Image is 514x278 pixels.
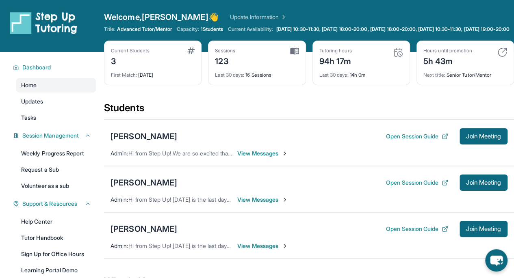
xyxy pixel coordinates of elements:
[466,226,501,231] span: Join Meeting
[16,231,96,245] a: Tutor Handbook
[319,72,349,78] span: Last 30 days :
[104,11,219,23] span: Welcome, [PERSON_NAME] 👋
[215,54,235,67] div: 123
[282,196,288,203] img: Chevron-Right
[111,177,177,188] div: [PERSON_NAME]
[228,26,273,32] span: Current Availability:
[19,131,91,140] button: Session Management
[111,223,177,235] div: [PERSON_NAME]
[485,249,507,272] button: chat-button
[22,200,77,208] span: Support & Resources
[111,47,150,54] div: Current Students
[21,81,37,89] span: Home
[279,13,287,21] img: Chevron Right
[319,54,352,67] div: 94h 17m
[177,26,199,32] span: Capacity:
[22,63,51,71] span: Dashboard
[282,150,288,157] img: Chevron-Right
[16,78,96,93] a: Home
[466,134,501,139] span: Join Meeting
[21,114,36,122] span: Tasks
[104,101,514,119] div: Students
[497,47,507,57] img: card
[111,131,177,142] div: [PERSON_NAME]
[237,196,288,204] span: View Messages
[466,180,501,185] span: Join Meeting
[16,110,96,125] a: Tasks
[423,67,507,78] div: Senior Tutor/Mentor
[276,26,510,32] span: [DATE] 10:30-11:30, [DATE] 18:00-20:00, [DATE] 18:00-20:00, [DATE] 10:30-11:30, [DATE] 19:00-20:00
[237,242,288,250] span: View Messages
[290,47,299,55] img: card
[10,11,77,34] img: logo
[111,196,128,203] span: Admin :
[16,263,96,278] a: Learning Portal Demo
[386,225,448,233] button: Open Session Guide
[319,67,403,78] div: 14h 0m
[111,150,128,157] span: Admin :
[386,179,448,187] button: Open Session Guide
[460,175,507,191] button: Join Meeting
[111,242,128,249] span: Admin :
[423,72,445,78] span: Next title :
[19,63,91,71] button: Dashboard
[319,47,352,54] div: Tutoring hours
[19,200,91,208] button: Support & Resources
[215,47,235,54] div: Sessions
[215,72,244,78] span: Last 30 days :
[386,132,448,140] button: Open Session Guide
[215,67,299,78] div: 16 Sessions
[282,243,288,249] img: Chevron-Right
[16,179,96,193] a: Volunteer as a sub
[111,54,150,67] div: 3
[460,128,507,144] button: Join Meeting
[201,26,223,32] span: 1 Students
[111,67,195,78] div: [DATE]
[16,247,96,261] a: Sign Up for Office Hours
[111,72,137,78] span: First Match :
[22,131,79,140] span: Session Management
[423,47,472,54] div: Hours until promotion
[104,26,115,32] span: Title:
[275,26,511,32] a: [DATE] 10:30-11:30, [DATE] 18:00-20:00, [DATE] 18:00-20:00, [DATE] 10:30-11:30, [DATE] 19:00-20:00
[230,13,287,21] a: Update Information
[16,94,96,109] a: Updates
[460,221,507,237] button: Join Meeting
[21,97,43,106] span: Updates
[393,47,403,57] img: card
[237,149,288,157] span: View Messages
[16,162,96,177] a: Request a Sub
[117,26,171,32] span: Advanced Tutor/Mentor
[423,54,472,67] div: 5h 43m
[16,214,96,229] a: Help Center
[187,47,195,54] img: card
[16,146,96,161] a: Weekly Progress Report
